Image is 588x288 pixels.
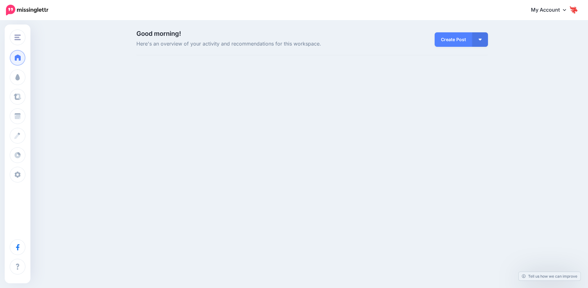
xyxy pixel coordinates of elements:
span: Good morning! [136,30,181,37]
span: Here's an overview of your activity and recommendations for this workspace. [136,40,368,48]
a: Create Post [435,32,472,47]
img: arrow-down-white.png [479,39,482,41]
a: My Account [525,3,579,18]
img: Missinglettr [6,5,48,15]
img: menu.png [14,35,21,40]
a: Tell us how we can improve [519,272,580,280]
